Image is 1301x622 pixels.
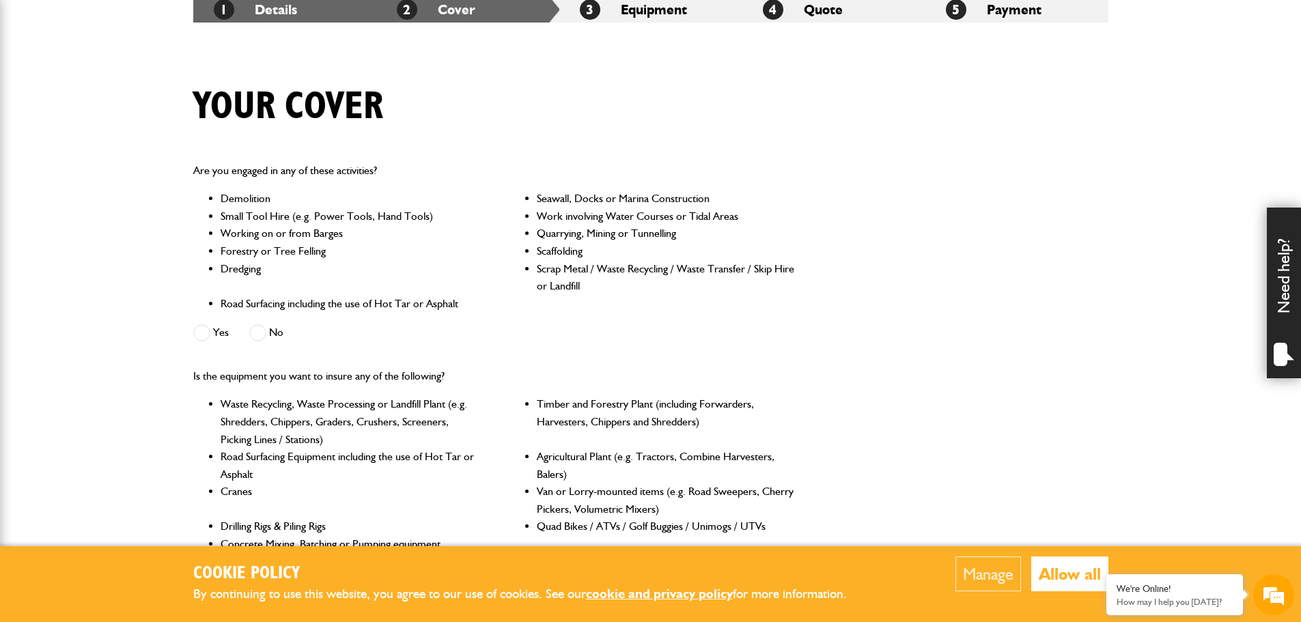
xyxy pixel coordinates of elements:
[23,76,57,95] img: d_20077148190_company_1631870298795_20077148190
[537,208,796,225] li: Work involving Water Courses or Tidal Areas
[1031,556,1108,591] button: Allow all
[537,448,796,483] li: Agricultural Plant (e.g. Tractors, Combine Harvesters, Balers)
[221,295,479,313] li: Road Surfacing including the use of Hot Tar or Asphalt
[18,207,249,237] input: Enter your phone number
[1117,597,1233,607] p: How may I help you today?
[221,518,479,535] li: Drilling Rigs & Piling Rigs
[214,1,297,18] a: 1Details
[1117,583,1233,595] div: We're Online!
[1267,208,1301,378] div: Need help?
[186,421,248,439] em: Start Chat
[221,448,479,483] li: Road Surfacing Equipment including the use of Hot Tar or Asphalt
[537,483,796,518] li: Van or Lorry-mounted items (e.g. Road Sweepers, Cherry Pickers, Volumetric Mixers)
[537,225,796,242] li: Quarrying, Mining or Tunnelling
[586,586,733,602] a: cookie and privacy policy
[537,395,796,448] li: Timber and Forestry Plant (including Forwarders, Harvesters, Chippers and Shredders)
[193,584,869,605] p: By continuing to use this website, you agree to our use of cookies. See our for more information.
[193,84,383,130] h1: Your cover
[221,208,479,225] li: Small Tool Hire (e.g. Power Tools, Hand Tools)
[537,242,796,260] li: Scaffolding
[193,367,796,385] p: Is the equipment you want to insure any of the following?
[193,324,229,341] label: Yes
[221,225,479,242] li: Working on or from Barges
[221,190,479,208] li: Demolition
[221,242,479,260] li: Forestry or Tree Felling
[221,535,479,553] li: Concrete Mixing, Batching or Pumping equipment
[249,324,283,341] label: No
[221,395,479,448] li: Waste Recycling, Waste Processing or Landfill Plant (e.g. Shredders, Chippers, Graders, Crushers,...
[193,563,869,584] h2: Cookie Policy
[221,483,479,518] li: Cranes
[537,260,796,295] li: Scrap Metal / Waste Recycling / Waste Transfer / Skip Hire or Landfill
[18,167,249,197] input: Enter your email address
[18,247,249,409] textarea: Type your message and hit 'Enter'
[193,162,796,180] p: Are you engaged in any of these activities?
[537,518,796,535] li: Quad Bikes / ATVs / Golf Buggies / Unimogs / UTVs
[18,126,249,156] input: Enter your last name
[537,190,796,208] li: Seawall, Docks or Marina Construction
[955,556,1021,591] button: Manage
[224,7,257,40] div: Minimize live chat window
[71,76,229,94] div: Chat with us now
[221,260,479,295] li: Dredging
